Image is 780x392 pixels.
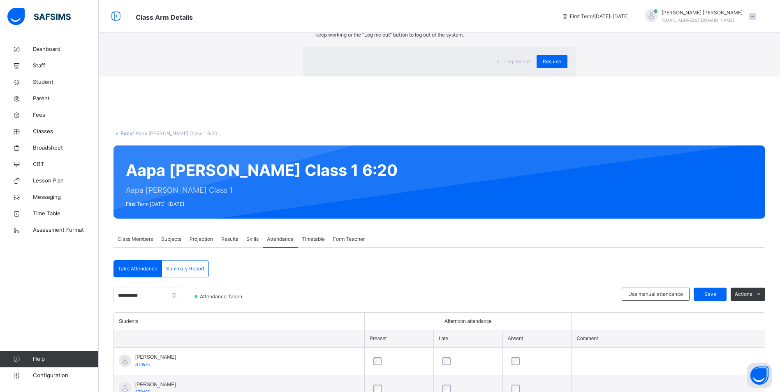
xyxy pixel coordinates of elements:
span: Skills [246,235,259,243]
span: Afternoon attendance [444,318,492,325]
span: Fees [33,111,99,119]
span: Summary Report [166,265,204,272]
span: Save [700,291,720,298]
span: ST0575 [135,362,150,367]
span: Class Members [118,235,153,243]
span: Timetable [302,235,325,243]
span: Student [33,78,99,86]
span: Class Arm Details [136,13,193,21]
th: Students [114,313,365,330]
span: [PERSON_NAME] [PERSON_NAME] [662,9,743,16]
span: session/term information [562,13,629,20]
div: AbdulazizRavat [637,9,760,24]
th: Absent [502,330,572,348]
span: Dashboard [33,45,99,53]
button: Open asap [747,363,772,388]
span: CBT [33,160,99,168]
span: Projection [190,235,213,243]
span: Subjects [161,235,181,243]
th: Late [433,330,502,348]
span: Messaging [33,193,99,201]
span: Assessment Format [33,226,99,234]
span: [EMAIL_ADDRESS][DOMAIN_NAME] [662,18,734,23]
span: Help [33,355,98,363]
span: Actions [735,291,752,298]
span: Resume [543,58,561,65]
span: [PERSON_NAME] [135,381,176,388]
span: [PERSON_NAME] [135,353,176,361]
span: Attendance [267,235,294,243]
span: Broadsheet [33,144,99,152]
span: / Aapa [PERSON_NAME] Class 1 6:20 . [132,130,220,136]
span: Results [221,235,238,243]
span: Take Attendance [118,265,157,272]
img: safsims [7,8,71,25]
span: Configuration [33,371,98,380]
span: Log me out [505,58,530,65]
th: Present [365,330,434,348]
span: Form Teacher [333,235,365,243]
span: Use manual attendance [628,291,683,298]
a: Back [120,130,132,136]
span: Classes [33,127,99,136]
span: Lesson Plan [33,177,99,185]
span: Attendance Taken [199,293,245,300]
span: Time Table [33,210,99,218]
span: Staff [33,62,99,70]
th: Comment [572,330,765,348]
span: Parent [33,95,99,103]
